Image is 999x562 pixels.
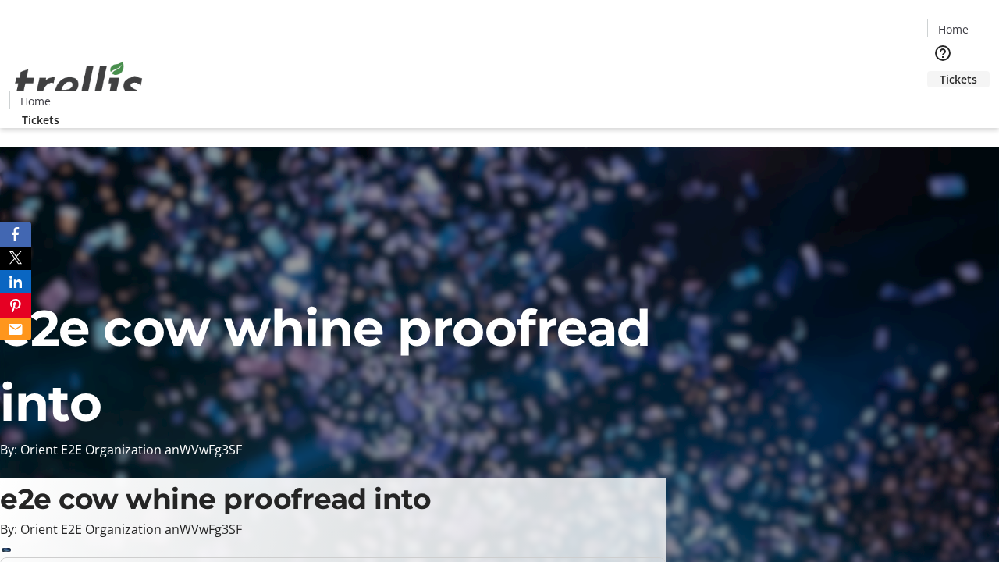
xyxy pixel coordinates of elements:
a: Home [928,21,978,37]
img: Orient E2E Organization anWVwFg3SF's Logo [9,44,148,123]
span: Tickets [940,71,977,87]
button: Cart [927,87,958,119]
a: Tickets [927,71,990,87]
span: Tickets [22,112,59,128]
span: Home [938,21,969,37]
a: Home [10,93,60,109]
span: Home [20,93,51,109]
button: Help [927,37,958,69]
a: Tickets [9,112,72,128]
